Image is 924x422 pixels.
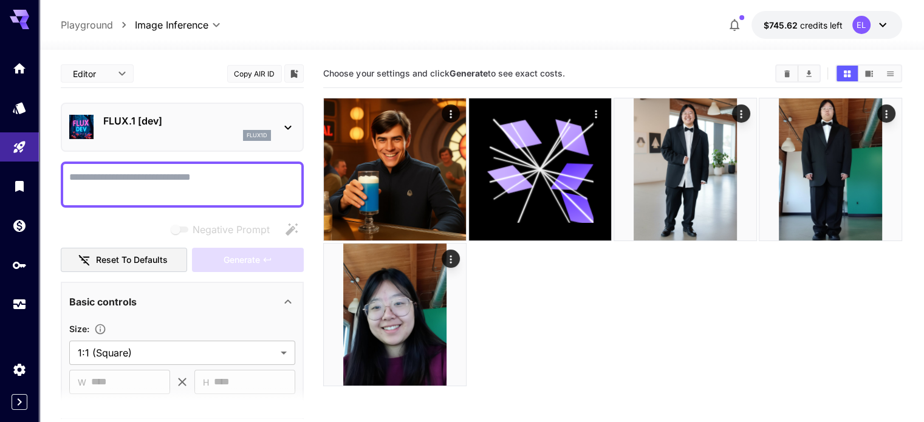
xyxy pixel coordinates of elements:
[449,68,487,78] b: Generate
[732,104,750,123] div: Actions
[12,257,27,273] div: API Keys
[442,250,460,268] div: Actions
[69,109,295,146] div: FLUX.1 [dev]flux1d
[12,140,27,155] div: Playground
[12,394,27,410] button: Expand sidebar
[835,64,902,83] div: Show images in grid viewShow images in video viewShow images in list view
[89,323,111,335] button: Adjust the dimensions of the generated image by specifying its width and height in pixels, or sel...
[69,324,89,334] span: Size :
[798,66,820,81] button: Download All
[78,345,276,360] span: 1:1 (Square)
[69,287,295,316] div: Basic controls
[61,18,113,32] a: Playground
[324,98,466,240] img: Z
[12,61,27,76] div: Home
[614,98,756,240] img: 9k=
[12,179,27,194] div: Library
[193,222,270,237] span: Negative Prompt
[324,243,466,386] img: Z
[858,66,880,81] button: Show images in video view
[12,218,27,233] div: Wallet
[776,66,798,81] button: Clear Images
[12,100,27,115] div: Models
[751,11,902,39] button: $745.62468EL
[800,20,843,30] span: credits left
[61,248,187,273] button: Reset to defaults
[12,362,27,377] div: Settings
[227,65,282,83] button: Copy AIR ID
[442,104,460,123] div: Actions
[247,131,267,140] p: flux1d
[78,375,86,389] span: W
[837,66,858,81] button: Show images in grid view
[863,364,924,422] iframe: Chat Widget
[852,16,871,34] div: EL
[61,18,135,32] nav: breadcrumb
[323,68,564,78] span: Choose your settings and click to see exact costs.
[877,104,895,123] div: Actions
[775,64,821,83] div: Clear ImagesDownload All
[764,19,843,32] div: $745.62468
[880,66,901,81] button: Show images in list view
[103,114,271,128] p: FLUX.1 [dev]
[759,98,902,240] img: 9k=
[135,18,208,32] span: Image Inference
[203,375,209,389] span: H
[12,297,27,312] div: Usage
[69,294,137,309] p: Basic controls
[587,104,605,123] div: Actions
[73,67,111,80] span: Editor
[289,66,299,81] button: Add to library
[168,222,279,237] span: Negative prompts are not compatible with the selected model.
[764,20,800,30] span: $745.62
